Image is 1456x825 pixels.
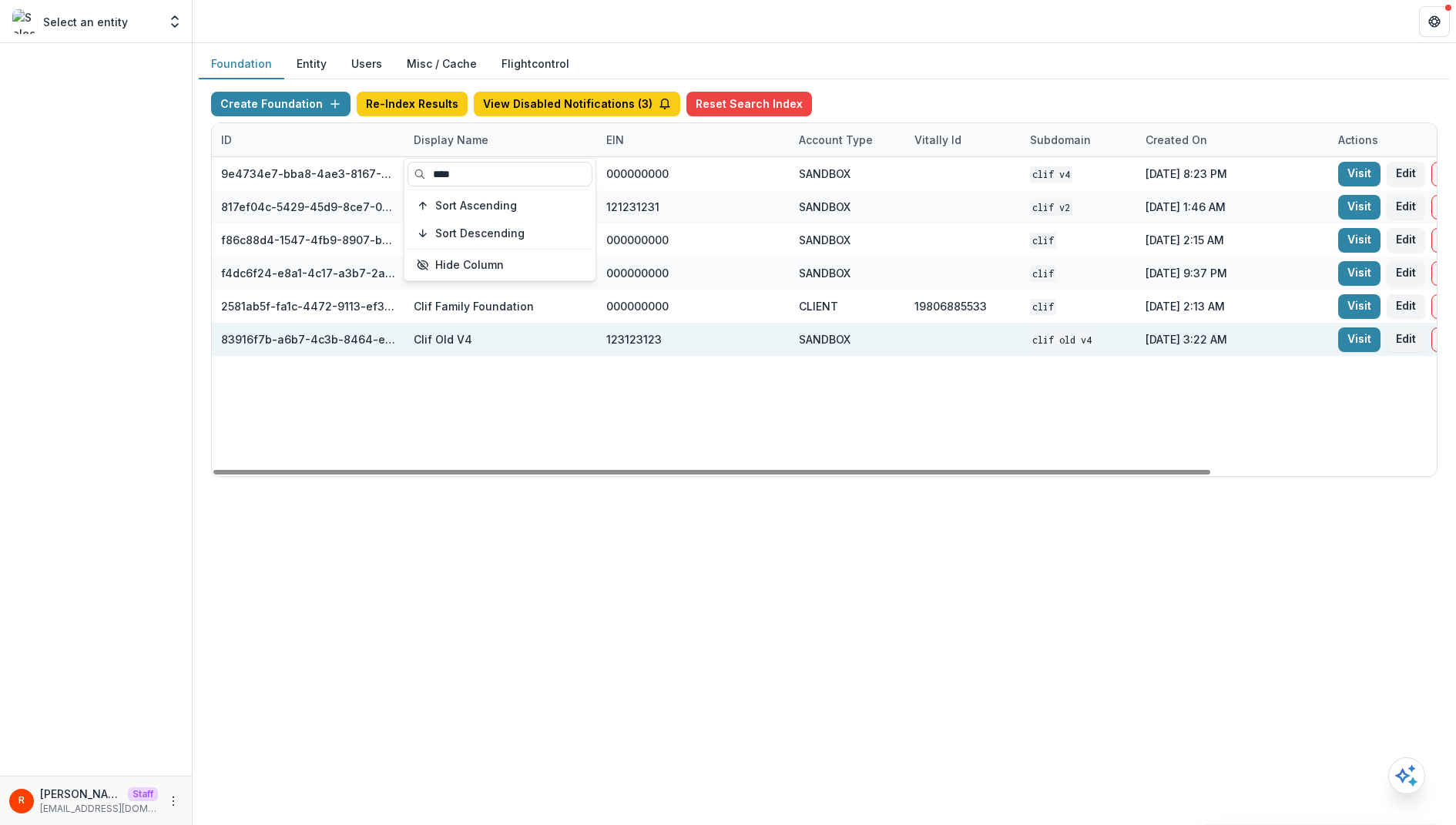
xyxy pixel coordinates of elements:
[199,49,284,79] button: Foundation
[1136,223,1329,257] div: [DATE] 2:15 AM
[914,298,987,314] div: 19806885533
[1030,200,1072,216] code: Clif V2
[284,49,339,79] button: Entity
[414,331,472,347] div: Clif Old V4
[1030,266,1056,282] code: clif
[221,331,395,347] div: 83916f7b-a6b7-4c3b-8464-e591b5600a64
[394,49,489,79] button: Misc / Cache
[597,123,790,156] div: EIN
[408,193,592,218] button: Sort Ascending
[1431,228,1456,253] button: Delete Foundation
[1136,323,1329,356] div: [DATE] 3:22 AM
[221,199,395,215] div: 817ef04c-5429-45d9-8ce7-037db1fdc140
[211,92,351,116] button: Create Foundation
[435,227,525,240] span: Sort Descending
[502,55,569,72] a: Flightcontrol
[1021,132,1100,148] div: Subdomain
[597,132,633,148] div: EIN
[1136,123,1329,156] div: Created on
[408,221,592,246] button: Sort Descending
[12,9,37,34] img: Select an entity
[1030,233,1056,249] code: clif
[43,14,128,30] p: Select an entity
[408,253,592,277] button: Hide Column
[221,265,395,281] div: f4dc6f24-e8a1-4c17-a3b7-2a7a5a691348
[212,123,404,156] div: ID
[686,92,812,116] button: Reset Search Index
[905,123,1021,156] div: Vitally Id
[905,132,971,148] div: Vitally Id
[606,265,669,281] div: 000000000
[40,802,158,816] p: [EMAIL_ADDRESS][DOMAIN_NAME]
[404,123,597,156] div: Display Name
[790,123,905,156] div: Account Type
[357,92,468,116] button: Re-Index Results
[1338,162,1381,186] a: Visit
[1431,195,1456,220] button: Delete Foundation
[1329,132,1387,148] div: Actions
[606,199,659,215] div: 121231231
[1136,190,1329,223] div: [DATE] 1:46 AM
[339,49,394,79] button: Users
[606,166,669,182] div: 000000000
[1338,261,1381,286] a: Visit
[1136,290,1329,323] div: [DATE] 2:13 AM
[40,786,122,802] p: [PERSON_NAME]
[221,166,395,182] div: 9e4734e7-bba8-4ae3-8167-95d86cec7b4b
[606,232,669,248] div: 000000000
[1030,332,1094,348] code: Clif Old V4
[164,792,183,810] button: More
[1136,257,1329,290] div: [DATE] 9:37 PM
[799,232,850,248] div: SANDBOX
[799,166,850,182] div: SANDBOX
[1338,327,1381,352] a: Visit
[799,199,850,215] div: SANDBOX
[1387,327,1425,352] button: Edit
[404,132,498,148] div: Display Name
[1030,166,1072,183] code: Clif V4
[1136,132,1216,148] div: Created on
[1338,228,1381,253] a: Visit
[18,796,25,806] div: Raj
[435,200,517,213] span: Sort Ascending
[606,298,669,314] div: 000000000
[1431,162,1456,186] button: Delete Foundation
[799,298,838,314] div: CLIENT
[1021,123,1136,156] div: Subdomain
[1388,757,1425,794] button: Open AI Assistant
[1431,294,1456,319] button: Delete Foundation
[1030,299,1056,315] code: clif
[1387,162,1425,186] button: Edit
[790,132,882,148] div: Account Type
[414,298,534,314] div: Clif Family Foundation
[1431,327,1456,352] button: Delete Foundation
[1387,228,1425,253] button: Edit
[474,92,680,116] button: View Disabled Notifications (3)
[799,331,850,347] div: SANDBOX
[212,132,241,148] div: ID
[221,298,395,314] div: 2581ab5f-fa1c-4472-9113-ef3cc15b9ac9
[1387,195,1425,220] button: Edit
[1136,157,1329,190] div: [DATE] 8:23 PM
[606,331,662,347] div: 123123123
[1431,261,1456,286] button: Delete Foundation
[1419,6,1450,37] button: Get Help
[1338,294,1381,319] a: Visit
[1387,294,1425,319] button: Edit
[1338,195,1381,220] a: Visit
[221,232,395,248] div: f86c88d4-1547-4fb9-8907-bae4fbf8c004
[164,6,186,37] button: Open entity switcher
[1387,261,1425,286] button: Edit
[128,787,158,801] p: Staff
[799,265,850,281] div: SANDBOX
